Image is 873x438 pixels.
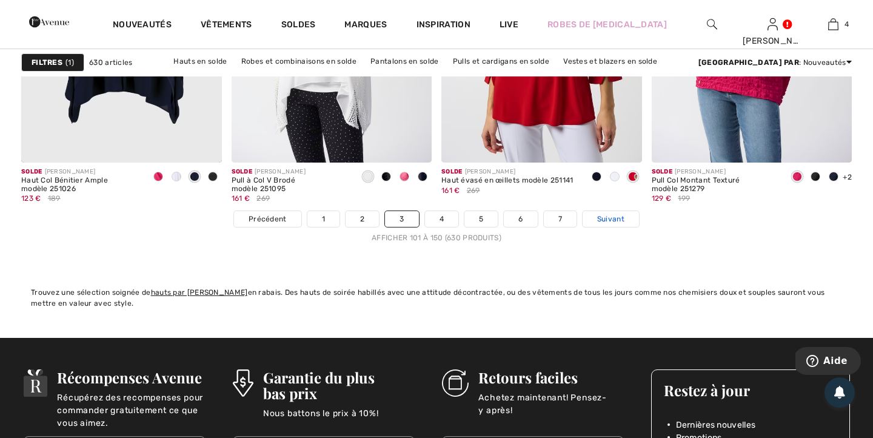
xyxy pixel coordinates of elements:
[606,167,624,187] div: Vanilla 30
[48,193,61,204] span: 189
[21,177,139,194] div: Haut Col Bénitier Ample modèle 251026
[364,53,444,69] a: Pantalons en solde
[557,53,663,69] a: Vestes et blazers en solde
[32,57,62,68] strong: Filtres
[652,177,779,194] div: Pull Col Montant Texturé modèle 251279
[263,407,415,431] p: Nous battons le prix à 10%!
[845,19,849,30] span: 4
[788,167,806,187] div: Geranium
[442,369,469,397] img: Retours faciles
[204,167,222,187] div: Black
[167,53,233,69] a: Hauts en solde
[768,18,778,30] a: Se connecter
[806,167,824,187] div: Black
[344,19,387,32] a: Marques
[664,382,837,398] h3: Restez à jour
[151,288,248,297] a: hauts par [PERSON_NAME]
[57,369,205,385] h3: Récompenses Avenue
[467,185,480,196] span: 269
[232,177,350,194] div: Pull à Col V Brodé modèle 251095
[441,167,574,177] div: [PERSON_NAME]
[425,211,458,227] a: 4
[234,211,301,227] a: Précédent
[256,193,270,204] span: 269
[500,18,518,31] a: Live
[544,211,577,227] a: 7
[583,211,639,227] a: Suivant
[232,194,250,203] span: 161 €
[319,69,385,85] a: Jupes en solde
[743,35,802,47] div: [PERSON_NAME]
[478,391,623,416] p: Achetez maintenant! Pensez-y après!
[676,419,756,431] span: Dernières nouvelles
[652,194,672,203] span: 129 €
[624,167,642,187] div: Radiant red
[31,287,842,309] div: Trouvez une sélection soignée de en rabais. Des hauts de soirée habillés avec une attitude décont...
[29,10,69,34] img: 1ère Avenue
[186,167,204,187] div: Midnight Blue
[441,186,460,195] span: 161 €
[652,167,779,177] div: [PERSON_NAME]
[24,369,48,397] img: Récompenses Avenue
[795,347,861,377] iframe: Ouvre un widget dans lequel vous pouvez trouver plus d’informations
[698,58,799,67] strong: [GEOGRAPHIC_DATA] par
[65,57,74,68] span: 1
[21,232,852,243] div: Afficher 101 à 150 (630 produits)
[803,17,863,32] a: 4
[413,167,432,187] div: Midnight Blue
[232,168,253,175] span: Solde
[21,168,42,175] span: Solde
[113,19,172,32] a: Nouveautés
[547,18,667,31] a: Robes de [MEDICAL_DATA]
[478,369,623,385] h3: Retours faciles
[21,167,139,177] div: [PERSON_NAME]
[447,53,555,69] a: Pulls et cardigans en solde
[21,211,852,243] nav: Page navigation
[89,57,133,68] span: 630 articles
[377,167,395,187] div: Black
[416,19,470,32] span: Inspiration
[167,167,186,187] div: Vanilla 30
[828,17,838,32] img: Mon panier
[263,369,415,401] h3: Garantie du plus bas prix
[281,19,316,32] a: Soldes
[441,168,463,175] span: Solde
[698,57,852,68] div: : Nouveautés
[504,211,537,227] a: 6
[233,369,253,397] img: Garantie du plus bas prix
[768,17,778,32] img: Mes infos
[387,69,512,85] a: Vêtements d'extérieur en solde
[235,53,363,69] a: Robes et combinaisons en solde
[201,19,252,32] a: Vêtements
[464,211,498,227] a: 5
[652,168,673,175] span: Solde
[149,167,167,187] div: Geranium
[843,173,852,181] span: +2
[441,177,574,185] div: Haut évasé en œillets modèle 251141
[587,167,606,187] div: Midnight Blue
[678,193,690,204] span: 199
[395,167,413,187] div: Bubble gum
[57,391,205,416] p: Récupérez des recompenses pour commander gratuitement ce que vous aimez.
[307,211,339,227] a: 1
[597,214,624,224] span: Suivant
[385,211,418,227] a: 3
[232,167,350,177] div: [PERSON_NAME]
[346,211,379,227] a: 2
[249,214,287,224] span: Précédent
[21,194,41,203] span: 123 €
[359,167,377,187] div: Vanilla
[707,17,717,32] img: recherche
[824,167,843,187] div: Midnight Blue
